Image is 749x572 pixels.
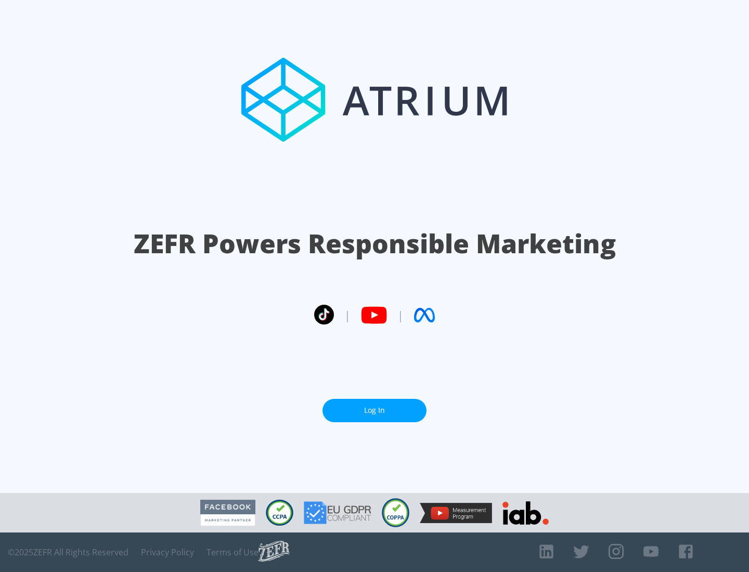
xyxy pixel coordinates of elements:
a: Privacy Policy [141,547,194,557]
span: © 2025 ZEFR All Rights Reserved [8,547,128,557]
img: YouTube Measurement Program [420,503,492,523]
img: CCPA Compliant [266,500,293,526]
span: | [344,307,351,323]
img: IAB [502,501,549,525]
span: | [397,307,404,323]
a: Terms of Use [206,547,259,557]
img: COPPA Compliant [382,498,409,527]
img: Facebook Marketing Partner [200,500,255,526]
a: Log In [322,399,427,422]
h1: ZEFR Powers Responsible Marketing [134,226,616,262]
img: GDPR Compliant [304,501,371,524]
